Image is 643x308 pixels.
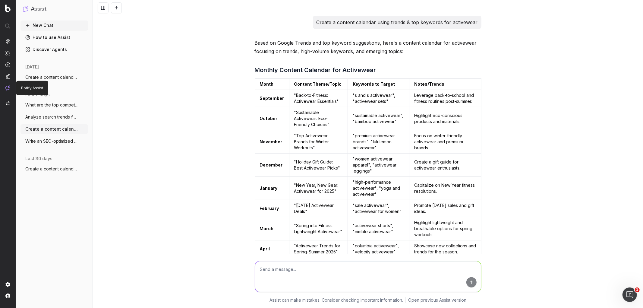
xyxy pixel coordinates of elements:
[635,287,640,292] span: 1
[260,162,283,167] strong: December
[269,297,403,303] p: Assist can make mistakes. Consider checking important information.
[409,177,481,200] td: Capitalize on New Year fitness resolutions.
[409,240,481,258] td: Showcase new collections and trends for the season.
[348,90,409,107] td: "s and s activewear", "activewear sets"
[348,154,409,177] td: "women activewear apparel", "activewear leggings"
[6,101,10,105] img: Switch project
[260,186,278,191] strong: January
[289,79,348,90] td: Content Theme/Topic
[409,130,481,154] td: Focus on winter-friendly activewear and premium brands.
[25,166,78,172] span: Create a content calendar using trends &
[348,79,409,90] td: Keywords to Target
[5,294,10,298] img: My account
[20,124,88,134] button: Create a content calendar using trends &
[260,139,282,144] strong: November
[5,50,10,56] img: Intelligence
[255,39,481,56] p: Based on Google Trends and top keyword suggestions, here's a content calendar for activewear focu...
[23,5,86,13] button: Assist
[25,64,39,70] span: [DATE]
[348,130,409,154] td: "premium activewear brands", "lululemon activewear"
[5,74,10,79] img: Studio
[5,282,10,287] img: Setting
[21,86,43,90] p: Botify Assist
[289,240,348,258] td: "Activewear Trends for Spring-Summer 2025"
[289,177,348,200] td: "New Year, New Gear: Activewear for 2025"
[255,79,289,90] td: Month
[409,79,481,90] td: Notes/Trends
[409,107,481,130] td: Highlight eco-conscious products and materials.
[289,154,348,177] td: "Holiday Gift Guide: Best Activewear Picks"
[348,200,409,217] td: "sale activewear", "activewear for women"
[408,297,466,303] a: Open previous Assist version
[25,156,52,162] span: last 30 days
[289,217,348,240] td: "Spring into Fitness: Lightweight Activewear"
[317,18,478,27] p: Create a content calendar using trends & top keywords for activewear
[260,116,278,121] strong: October
[31,5,46,13] h1: Assist
[409,200,481,217] td: Promote [DATE] sales and gift ideas.
[20,164,88,174] button: Create a content calendar using trends &
[23,6,28,12] img: Assist
[20,136,88,146] button: Write an SEO-optimized article about on
[25,138,78,144] span: Write an SEO-optimized article about on
[260,226,274,231] strong: March
[5,5,11,12] img: Botify logo
[289,107,348,130] td: "Sustainable Activewear: Eco-Friendly Choices"
[20,21,88,30] button: New Chat
[289,200,348,217] td: "[DATE] Activewear Deals"
[260,206,279,211] strong: February
[348,107,409,130] td: "sustainable activewear", "bamboo activewear"
[289,90,348,107] td: "Back-to-Fitness: Activewear Essentials"
[260,96,284,101] strong: September
[255,65,481,75] h3: Monthly Content Calendar for Activewear
[348,177,409,200] td: "high-performance activewear", "yoga and activewear"
[20,33,88,42] a: How to use Assist
[260,246,270,251] strong: April
[289,130,348,154] td: "Top Activewear Brands for Winter Workouts"
[5,62,10,67] img: Activation
[623,287,637,302] iframe: Intercom live chat
[409,90,481,107] td: Leverage back-to-school and fitness routines post-summer.
[5,39,10,44] img: Analytics
[5,85,10,90] img: Assist
[348,240,409,258] td: "columbia activewear", "velocity activewear"
[25,126,78,132] span: Create a content calendar using trends &
[348,217,409,240] td: "activewear shorts", "nimble activewear"
[409,154,481,177] td: Create a gift guide for activewear enthusiasts.
[20,45,88,54] a: Discover Agents
[409,217,481,240] td: Highlight lightweight and breathable options for spring workouts.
